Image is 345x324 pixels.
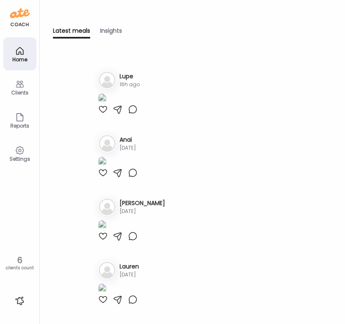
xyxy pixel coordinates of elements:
img: bg-avatar-default.svg [99,262,115,278]
img: images%2F5lleZRW5q1M0iNI0jrpc4VvoylA3%2FfL0S97pSIMStlzTrKBDT%2F8reljSmEKLXWmMw3fPsg_1080 [98,93,106,104]
div: 16h ago [120,81,140,88]
img: bg-avatar-default.svg [99,72,115,88]
div: Latest meals [53,27,90,39]
div: coach [10,21,29,28]
img: ate [10,7,30,20]
img: images%2FrRSr7YntfFMoaW1ayG5seJweClI3%2FIunzK7MdI3xg9tDx1FyD%2FaNSsKIaP2DgePK5SYWbo_1080 [98,220,106,231]
div: Insights [100,27,122,39]
h3: Anai [120,135,136,144]
div: Clients [5,90,35,95]
div: Settings [5,156,35,162]
h3: [PERSON_NAME] [120,199,165,208]
div: clients count [3,265,36,271]
img: bg-avatar-default.svg [99,198,115,215]
div: 6 [3,255,36,265]
img: bg-avatar-default.svg [99,135,115,152]
div: Home [5,57,35,62]
img: images%2FX9Mo2kkjAZWT3Zfb4xToo2Dc5z12%2F4PziYFeJvA6rCVbfsQLY%2FuZKv19sBSM3RfDlDRTuu_1080 [98,283,106,295]
div: Reports [5,123,35,128]
div: [DATE] [120,208,165,215]
img: images%2Fv8qp90T6dEYQQ30tDJXlx95TFI23%2F4Q0sRe5yPJsYlqTxDJLn%2Fsn6MD4ZM74bZf27PZnvy_1080 [98,157,106,168]
h3: Lupe [120,72,140,81]
h3: Lauren [120,262,139,271]
div: [DATE] [120,271,139,278]
div: [DATE] [120,144,136,152]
